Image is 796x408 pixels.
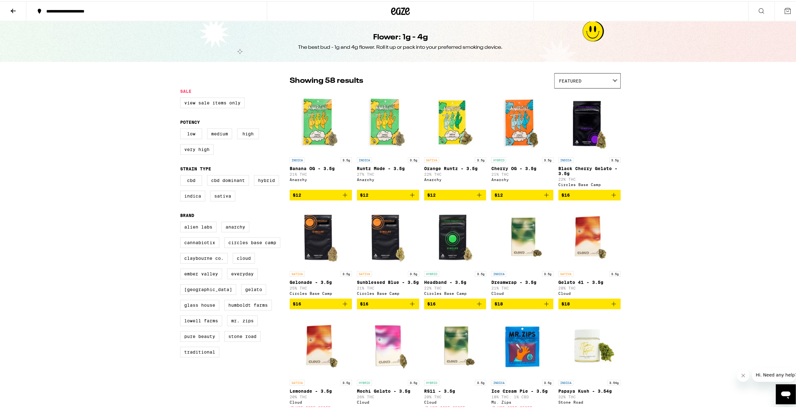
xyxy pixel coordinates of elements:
p: 3.5g [542,379,553,384]
img: Anarchy - Orange Runtz - 3.5g [424,90,486,153]
p: RS11 - 3.5g [424,387,486,392]
div: Cloud [558,290,621,294]
p: 3.5g [542,270,553,275]
a: Open page for Sunblessed Blue - 3.5g from Circles Base Camp [357,204,419,297]
span: $16 [360,300,368,305]
p: Showing 58 results [290,74,363,85]
a: Open page for Banana OG - 3.5g from Anarchy [290,90,352,189]
p: INDICA [290,156,305,162]
p: 3.5g [542,156,553,162]
label: Gelato [241,283,266,294]
img: Anarchy - Runtz Mode - 3.5g [357,90,419,153]
p: SATIVA [424,156,439,162]
img: Anarchy - Cherry OG - 3.5g [491,90,553,153]
p: 21% THC [290,171,352,175]
p: 25% THC [290,285,352,289]
div: Circles Base Camp [424,290,486,294]
div: Anarchy [357,176,419,180]
label: Medium [207,127,232,138]
p: INDICA [491,270,506,275]
p: 20% THC [290,394,352,398]
label: Hybrid [254,174,279,184]
div: Cloud [491,290,553,294]
img: Cloud - Mochi Gelato - 3.5g [357,313,419,375]
label: Humboldt Farms [224,299,272,309]
h1: Flower: 1g - 4g [373,31,428,42]
img: Cloud - RS11 - 3.5g [424,313,486,375]
a: Open page for Cherry OG - 3.5g from Anarchy [491,90,553,189]
img: Mr. Zips - Ice Cream Pie - 3.5g [491,313,553,375]
span: $16 [427,300,436,305]
label: Cannabiotix [180,236,219,247]
label: High [237,127,259,138]
div: Stone Road [558,399,621,403]
button: Add to bag [424,189,486,199]
label: Ember Valley [180,267,222,278]
p: HYBRID [357,379,372,384]
img: Cloud - Dreamwrap - 3.5g [491,204,553,267]
label: Sativa [210,189,235,200]
span: $12 [427,191,436,196]
p: 26% THC [357,394,419,398]
label: Low [180,127,202,138]
label: [GEOGRAPHIC_DATA] [180,283,236,294]
p: INDICA [357,156,372,162]
label: Cloud [233,252,255,262]
a: Open page for Orange Runtz - 3.5g from Anarchy [424,90,486,189]
p: Runtz Mode - 3.5g [357,165,419,170]
p: Gelato 41 - 3.5g [558,279,621,284]
p: Papaya Kush - 3.54g [558,387,621,392]
span: Featured [559,77,581,82]
p: Orange Runtz - 3.5g [424,165,486,170]
p: 3.5g [475,379,486,384]
p: Banana OG - 3.5g [290,165,352,170]
p: 3.5g [475,270,486,275]
p: HYBRID [491,156,506,162]
p: INDICA [558,156,573,162]
div: Anarchy [491,176,553,180]
label: Circles Base Camp [224,236,280,247]
span: $18 [494,300,503,305]
p: 3.5g [408,379,419,384]
div: Cloud [424,399,486,403]
p: 21% THC [491,285,553,289]
iframe: Message from company [752,367,796,380]
p: INDICA [558,379,573,384]
p: Dreamwrap - 3.5g [491,279,553,284]
p: 32% THC [558,394,621,398]
img: Circles Base Camp - Sunblessed Blue - 3.5g [357,204,419,267]
button: Add to bag [357,297,419,308]
p: Black Cherry Gelato - 3.5g [558,165,621,175]
a: Open page for Runtz Mode - 3.5g from Anarchy [357,90,419,189]
label: CBD Dominant [207,174,249,184]
label: Indica [180,189,205,200]
p: 3.5g [475,156,486,162]
p: SATIVA [558,270,573,275]
legend: Brand [180,212,194,217]
div: Cloud [290,399,352,403]
img: Circles Base Camp - Black Cherry Gelato - 3.5g [558,90,621,153]
a: Open page for Gelonade - 3.5g from Circles Base Camp [290,204,352,297]
iframe: Button to launch messaging window [776,383,796,403]
label: Claybourne Co. [180,252,228,262]
label: Glass House [180,299,219,309]
p: INDICA [491,379,506,384]
p: 3.5g [341,379,352,384]
span: $12 [293,191,301,196]
img: Circles Base Camp - Headband - 3.5g [424,204,486,267]
div: Circles Base Camp [290,290,352,294]
div: Anarchy [290,176,352,180]
button: Add to bag [491,297,553,308]
p: SATIVA [290,270,305,275]
p: Sunblessed Blue - 3.5g [357,279,419,284]
p: 28% THC [558,285,621,289]
label: Stone Road [224,330,261,340]
label: CBD [180,174,202,184]
p: Lemonade - 3.5g [290,387,352,392]
p: Mochi Gelato - 3.5g [357,387,419,392]
label: Pure Beauty [180,330,219,340]
p: 3.5g [609,156,621,162]
button: Add to bag [357,189,419,199]
p: Headband - 3.5g [424,279,486,284]
span: $18 [561,300,570,305]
